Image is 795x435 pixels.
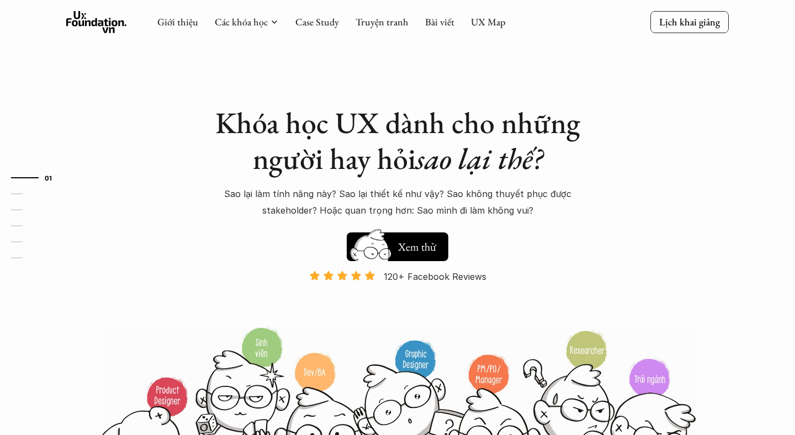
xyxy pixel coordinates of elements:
h5: Xem thử [396,239,437,254]
a: Các khóa học [215,15,268,28]
a: Bài viết [425,15,454,28]
strong: 01 [45,173,52,181]
p: Sao lại làm tính năng này? Sao lại thiết kế như vậy? Sao không thuyết phục được stakeholder? Hoặc... [204,185,591,219]
p: 120+ Facebook Reviews [384,268,486,285]
a: 01 [11,171,63,184]
a: UX Map [471,15,506,28]
a: 120+ Facebook Reviews [299,270,496,326]
h1: Khóa học UX dành cho những người hay hỏi [204,105,591,177]
a: Lịch khai giảng [650,11,729,33]
a: Case Study [295,15,339,28]
em: sao lại thế? [416,139,543,178]
a: Xem thử [347,227,448,261]
p: Lịch khai giảng [659,15,720,28]
a: Giới thiệu [157,15,198,28]
a: Truyện tranh [356,15,409,28]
